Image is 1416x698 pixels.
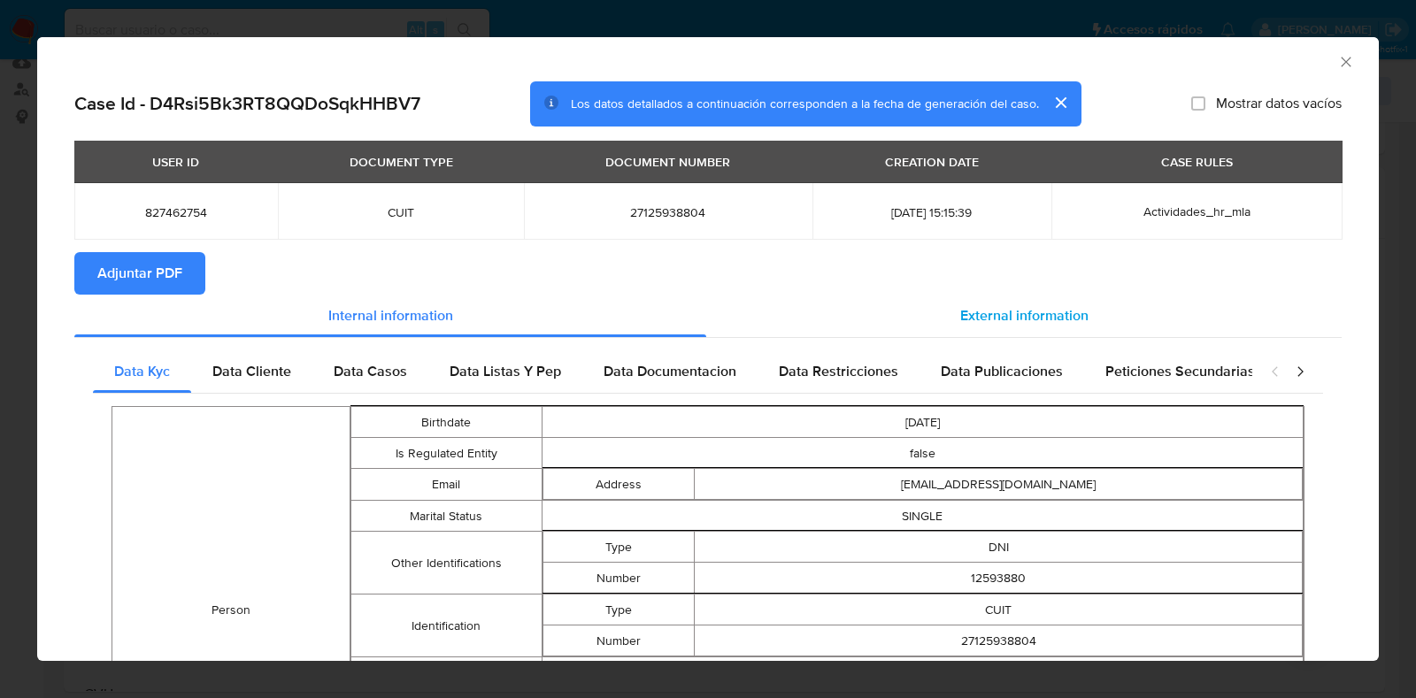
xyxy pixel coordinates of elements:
h2: Case Id - D4Rsi5Bk3RT8QQDoSqkHHBV7 [74,92,420,115]
td: SINGLE [542,501,1304,532]
td: Number [543,625,695,656]
td: Type [543,594,695,625]
td: Type [543,532,695,563]
td: [DATE] [542,407,1304,438]
div: USER ID [142,147,210,177]
td: Marital Status [351,501,542,532]
span: Mostrar datos vacíos [1216,95,1342,112]
span: Data Casos [334,361,407,381]
span: Internal information [328,305,453,326]
div: Detailed info [74,295,1342,337]
span: Actividades_hr_mla [1143,203,1251,220]
div: DOCUMENT TYPE [339,147,464,177]
div: Detailed internal info [93,350,1252,393]
div: closure-recommendation-modal [37,37,1379,661]
td: DNI [695,532,1303,563]
span: CUIT [299,204,504,220]
div: CREATION DATE [874,147,989,177]
td: 12593880 [695,563,1303,594]
div: DOCUMENT NUMBER [595,147,741,177]
span: External information [960,305,1089,326]
td: Is Pep [351,657,542,688]
span: Data Publicaciones [941,361,1063,381]
td: Email [351,469,542,501]
td: false [542,657,1304,688]
span: Data Restricciones [779,361,898,381]
td: false [542,438,1304,469]
td: Birthdate [351,407,542,438]
span: 827462754 [96,204,257,220]
span: Data Listas Y Pep [450,361,561,381]
td: Number [543,563,695,594]
td: 27125938804 [695,625,1303,656]
span: Data Kyc [114,361,170,381]
span: Adjuntar PDF [97,254,182,293]
button: cerrar [1039,81,1081,124]
span: 27125938804 [545,204,790,220]
div: CASE RULES [1150,147,1243,177]
td: Other Identifications [351,532,542,594]
span: Data Documentacion [604,361,736,381]
span: Peticiones Secundarias [1105,361,1255,381]
button: Adjuntar PDF [74,252,205,295]
span: Data Cliente [212,361,291,381]
input: Mostrar datos vacíos [1191,96,1205,111]
span: [DATE] 15:15:39 [834,204,1031,220]
td: Address [543,469,695,500]
td: Is Regulated Entity [351,438,542,469]
td: [EMAIL_ADDRESS][DOMAIN_NAME] [695,469,1303,500]
td: CUIT [695,594,1303,625]
span: Los datos detallados a continuación corresponden a la fecha de generación del caso. [571,95,1039,112]
td: Identification [351,594,542,657]
button: Cerrar ventana [1337,53,1353,69]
